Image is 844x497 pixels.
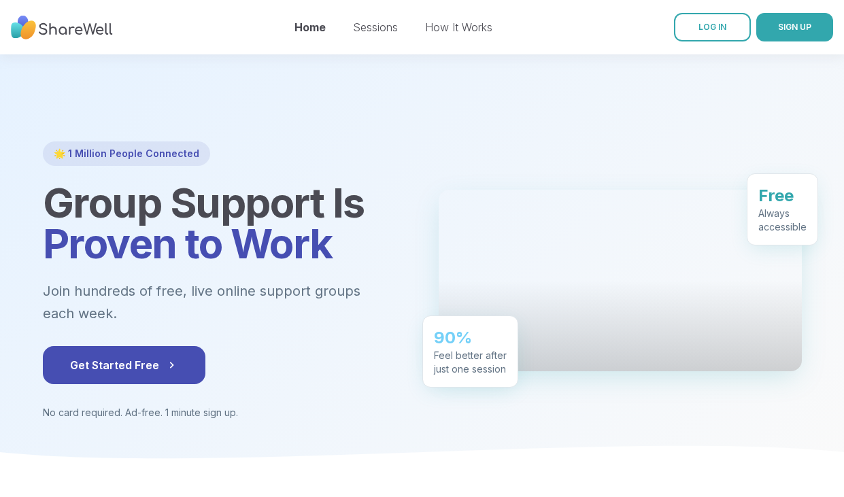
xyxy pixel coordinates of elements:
[434,322,507,343] div: 90%
[43,141,210,166] div: 🌟 1 Million People Connected
[70,357,178,373] span: Get Started Free
[43,406,406,419] p: No card required. Ad-free. 1 minute sign up.
[756,13,833,41] button: SIGN UP
[43,346,205,384] button: Get Started Free
[778,22,811,32] span: SIGN UP
[11,9,113,46] img: ShareWell Nav Logo
[353,20,398,34] a: Sessions
[294,20,326,34] a: Home
[758,201,807,228] div: Always accessible
[698,22,726,32] span: LOG IN
[43,280,406,324] p: Join hundreds of free, live online support groups each week.
[674,13,751,41] a: LOG IN
[43,182,406,264] h1: Group Support Is
[434,343,507,371] div: Feel better after just one session
[43,219,333,268] span: Proven to Work
[425,20,492,34] a: How It Works
[758,179,807,201] div: Free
